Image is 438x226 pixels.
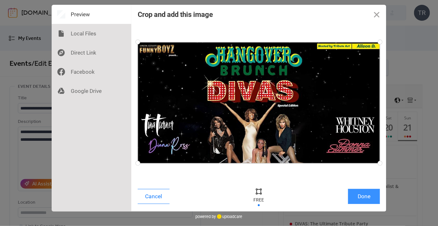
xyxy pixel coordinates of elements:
div: Crop and add this image [138,11,213,19]
div: Local Files [52,24,131,43]
div: Preview [52,5,131,24]
div: Google Drive [52,81,131,101]
div: Facebook [52,62,131,81]
a: uploadcare [216,214,243,219]
button: Close [367,5,386,24]
div: powered by [196,212,243,221]
button: Done [348,189,380,204]
button: Cancel [138,189,170,204]
div: Direct Link [52,43,131,62]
